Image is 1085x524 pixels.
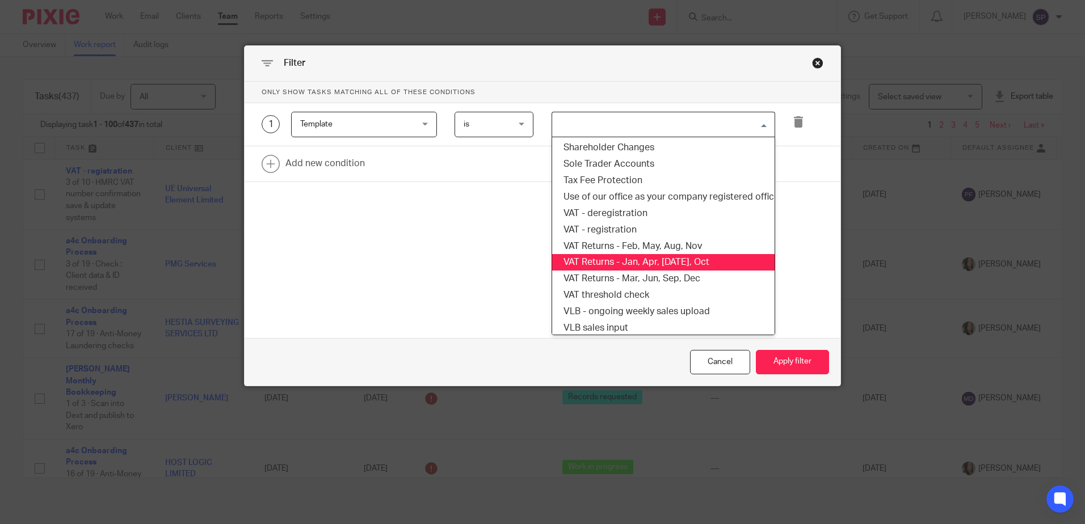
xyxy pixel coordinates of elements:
[552,320,775,336] li: VLB sales input
[756,350,829,374] button: Apply filter
[690,350,750,374] div: Close this dialog window
[552,112,775,137] div: Search for option
[552,254,775,271] li: VAT Returns - Jan, Apr, [DATE], Oct
[552,140,775,156] li: Shareholder Changes
[552,205,775,222] li: VAT - deregistration
[284,58,305,67] span: Filter
[262,115,280,133] div: 1
[552,172,775,189] li: Tax Fee Protection
[552,156,775,172] li: Sole Trader Accounts
[464,120,469,128] span: is
[552,238,775,255] li: VAT Returns - Feb, May, Aug, Nov
[552,271,775,287] li: VAT Returns - Mar, Jun, Sep, Dec
[552,189,775,205] li: Use of our office as your company registered office
[553,115,768,134] input: Search for option
[300,120,333,128] span: Template
[552,287,775,303] li: VAT threshold check
[552,222,775,238] li: VAT - registration
[812,57,823,69] div: Close this dialog window
[245,82,840,103] p: Only show tasks matching all of these conditions
[552,303,775,320] li: VLB - ongoing weekly sales upload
